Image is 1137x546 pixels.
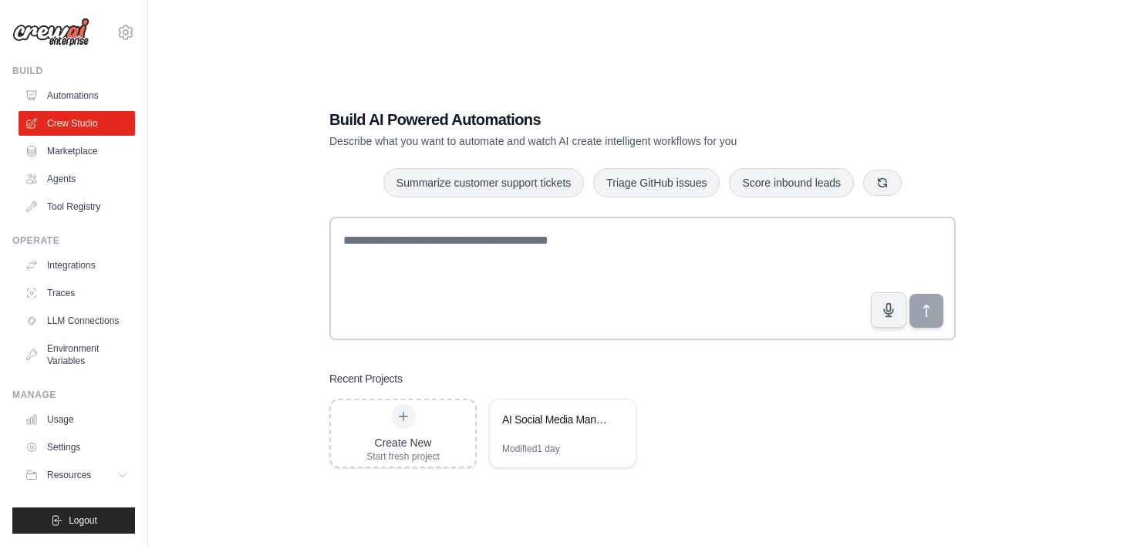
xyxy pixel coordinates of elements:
div: Build [12,65,135,77]
span: Logout [69,514,97,527]
div: AI Social Media Management Suite [502,412,608,427]
img: Logo [12,18,89,47]
a: Marketplace [19,139,135,163]
button: Summarize customer support tickets [383,168,584,197]
div: Operate [12,234,135,247]
button: Resources [19,463,135,487]
a: LLM Connections [19,308,135,333]
button: Get new suggestions [863,170,902,196]
button: Click to speak your automation idea [871,292,906,328]
a: Environment Variables [19,336,135,373]
a: Automations [19,83,135,108]
div: Modified 1 day [502,443,560,455]
a: Usage [19,407,135,432]
div: Manage [12,389,135,401]
p: Describe what you want to automate and watch AI create intelligent workflows for you [329,133,848,149]
div: Start fresh project [366,450,440,463]
a: Tool Registry [19,194,135,219]
a: Crew Studio [19,111,135,136]
div: Create New [366,435,440,450]
button: Logout [12,507,135,534]
button: Score inbound leads [729,168,854,197]
a: Agents [19,167,135,191]
button: Triage GitHub issues [593,168,720,197]
h3: Recent Projects [329,371,403,386]
a: Settings [19,435,135,460]
h1: Build AI Powered Automations [329,109,848,130]
a: Traces [19,281,135,305]
span: Resources [47,469,91,481]
a: Integrations [19,253,135,278]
